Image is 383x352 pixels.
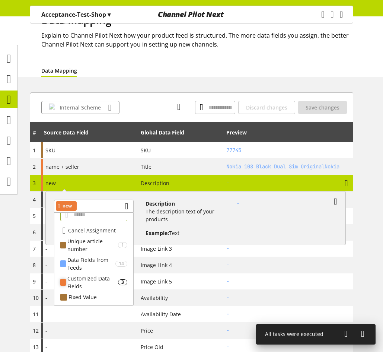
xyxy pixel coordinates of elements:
div: Global Data Field [141,129,184,136]
span: # [33,129,36,136]
span: 8 [33,261,36,269]
span: Text [169,229,179,237]
h2: - [226,310,350,318]
span: 1 [33,147,36,154]
span: SKU [141,146,151,154]
span: 11 [33,311,39,318]
h2: - [226,179,336,187]
span: new [63,202,72,210]
h2: - [226,261,350,269]
div: - [224,194,343,237]
div: Source Data Field [44,129,89,136]
div: 3 [118,279,127,285]
div: Unique article number [67,237,118,253]
span: All tasks were executed [265,330,323,337]
span: Availability Date [141,310,181,318]
span: SKU [45,147,55,154]
h2: - [226,343,350,351]
div: 1 [118,242,127,248]
h2: - [226,294,350,302]
div: Fixed Value [68,293,127,301]
span: Image Link 5 [141,278,172,285]
span: name + seller [45,163,79,170]
span: 9 [33,278,36,285]
p: The description text of your products [146,207,222,223]
span: Price Old [141,343,163,351]
span: 5 [33,212,36,219]
span: ▾ [108,10,111,19]
h4: Description [146,200,222,207]
span: - [45,245,47,252]
span: - [45,261,47,269]
span: new [45,180,56,187]
span: - [45,278,47,285]
span: Image Link 3 [141,245,172,253]
span: Cancel Assignment [68,226,116,234]
span: - [45,311,47,318]
span: 2 [33,163,36,170]
h2: - [226,245,350,253]
span: - [45,327,47,334]
p: Acceptance-Test-Shop [41,10,111,19]
span: Save changes [306,104,339,111]
span: Availability [141,294,168,302]
span: - [45,343,47,351]
button: Discard changes [238,101,295,114]
div: Preview [226,129,247,136]
span: Price [141,327,153,334]
span: Title [141,163,151,171]
span: Image Link 4 [141,261,172,269]
span: 6 [33,229,36,236]
h2: - [226,278,350,285]
button: Save changes [298,101,347,114]
span: Example: [146,229,169,237]
a: Data Mapping [41,67,77,74]
div: Data Fields from Feeds [67,256,115,272]
span: 12 [33,327,39,334]
div: Customized Data Fields [67,275,118,290]
span: Description [141,179,169,187]
span: 7 [33,245,36,252]
h2: 77745 [226,146,350,154]
span: Discard changes [246,104,287,111]
span: 10 [33,294,39,301]
span: - [45,294,47,301]
h2: Nokia 108 Black Dual Sim OriginalNokia [226,163,350,171]
h2: - [226,327,350,334]
span: 3 [33,180,36,187]
span: 13 [33,343,39,351]
div: 14 [115,261,127,266]
h2: Explain to Channel Pilot Next how your product feed is structured. The more data fields you assig... [41,31,353,49]
span: 4 [33,196,36,203]
nav: main navigation [30,6,353,23]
